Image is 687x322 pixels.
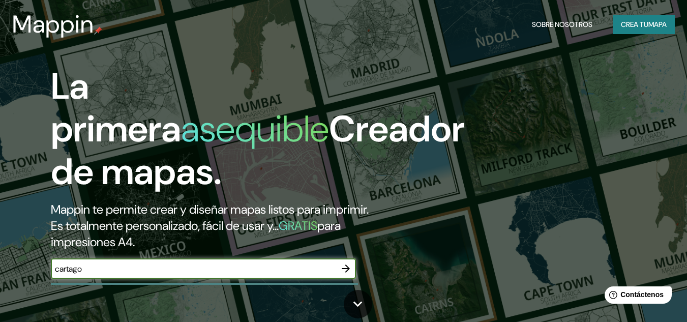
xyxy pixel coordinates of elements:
font: Mappin [12,8,94,40]
font: asequible [181,105,329,153]
font: Es totalmente personalizado, fácil de usar y... [51,218,279,233]
font: mapa [648,20,667,29]
button: Crea tumapa [613,15,675,34]
font: Crea tu [621,20,648,29]
font: Sobre nosotros [532,20,592,29]
iframe: Lanzador de widgets de ayuda [596,282,676,311]
font: GRATIS [279,218,317,233]
font: para impresiones A4. [51,218,341,250]
font: Mappin te permite crear y diseñar mapas listos para imprimir. [51,201,369,217]
font: Creador de mapas. [51,105,465,195]
font: La primera [51,63,181,153]
button: Sobre nosotros [528,15,596,34]
img: pin de mapeo [94,26,102,35]
input: Elige tu lugar favorito [51,263,336,275]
